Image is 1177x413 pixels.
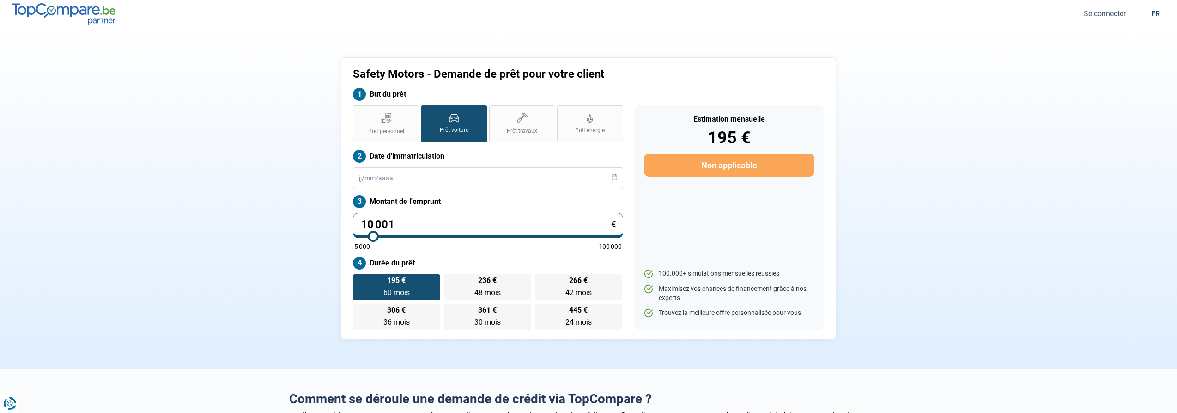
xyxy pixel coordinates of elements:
[353,167,623,188] input: jj/mm/aaaa
[353,88,623,101] label: But du prêt
[507,127,537,135] span: Prêt travaux
[383,288,410,297] span: 60 mois
[474,318,501,327] span: 30 mois
[387,307,406,314] span: 306 €
[1081,9,1128,18] button: Se connecter
[474,288,501,297] span: 48 mois
[644,308,814,318] li: Trouvez la meilleure offre personnalisée pour vous
[440,126,468,134] span: Prêt voiture
[569,277,588,284] span: 266 €
[599,243,622,250] span: 100 000
[354,243,370,250] span: 5 000
[387,277,406,284] span: 195 €
[353,150,623,163] label: Date d'immatriculation
[383,318,410,327] span: 36 mois
[644,154,814,177] button: Non applicable
[289,391,888,407] h2: Comment se déroule une demande de crédit via TopCompare ?
[12,3,115,24] img: TopCompare.be
[368,128,404,136] span: Prêt personnel
[569,307,588,314] span: 445 €
[644,284,814,302] li: Maximisez vos chances de financement grâce à nos experts
[353,195,623,208] label: Montant de l'emprunt
[353,257,623,270] label: Durée du prêt
[565,288,592,297] span: 42 mois
[644,116,814,123] div: Estimation mensuelle
[611,220,616,228] span: €
[644,269,814,278] li: 100.000+ simulations mensuelles réussies
[565,318,592,327] span: 24 mois
[1151,9,1160,18] div: fr
[644,129,814,146] div: 195 €
[353,68,704,81] h1: Safety Motors - Demande de prêt pour votre client
[575,127,605,135] span: Prêt énergie
[478,307,497,314] span: 361 €
[478,277,497,284] span: 236 €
